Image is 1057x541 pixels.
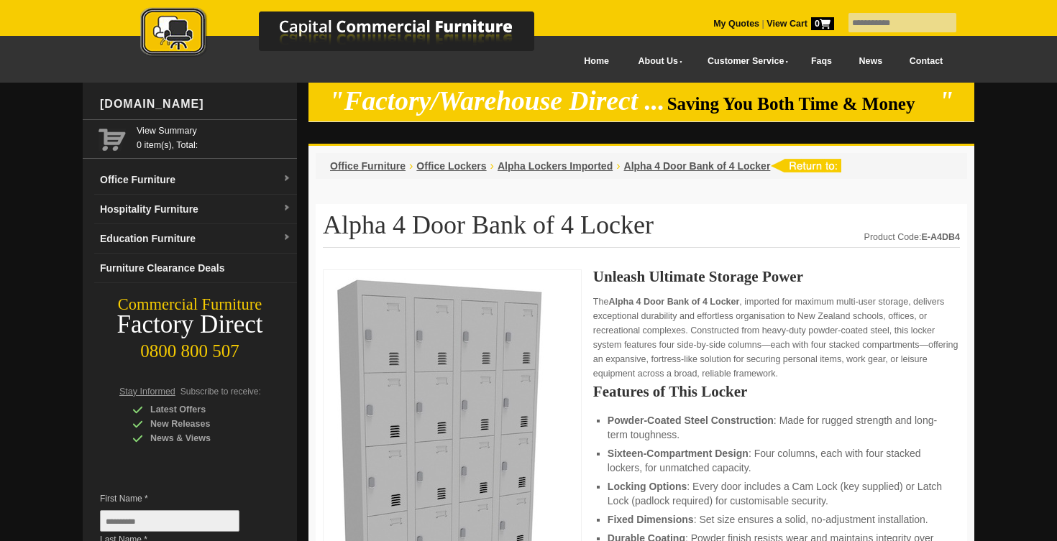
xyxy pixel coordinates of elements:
[608,481,687,492] strong: Locking Options
[770,159,841,172] img: return to
[498,160,613,172] a: Alpha Lockers Imported
[132,417,269,431] div: New Releases
[608,415,774,426] strong: Powder-Coated Steel Construction
[608,448,749,459] strong: Sixteen-Compartment Design
[101,7,604,60] img: Capital Commercial Furniture Logo
[608,514,694,525] strong: Fixed Dimensions
[624,160,771,172] a: Alpha 4 Door Bank of 4 Locker
[939,86,954,116] em: "
[608,413,946,442] li: : Made for rugged strength and long-term toughness.
[593,269,960,284] h2: Unleash Ultimate Storage Power
[100,491,261,506] span: First Name *
[593,384,960,399] h2: Features of This Locker
[811,17,834,30] span: 0
[94,254,297,283] a: Furniture Clearance Deals
[132,431,269,445] div: News & Views
[283,233,291,242] img: dropdown
[94,224,297,254] a: Education Furnituredropdown
[767,19,834,29] strong: View Cart
[896,45,956,78] a: Contact
[83,295,297,315] div: Commercial Furniture
[283,175,291,183] img: dropdown
[608,446,946,475] li: : Four columns, each with four stacked lockers, for unmatched capacity.
[94,165,297,195] a: Office Furnituredropdown
[101,7,604,64] a: Capital Commercial Furniture Logo
[119,387,175,397] span: Stay Informed
[764,19,834,29] a: View Cart0
[409,159,413,173] li: ›
[616,159,620,173] li: ›
[323,211,960,248] h1: Alpha 4 Door Bank of 4 Locker
[864,230,960,244] div: Product Code:
[490,159,494,173] li: ›
[667,94,937,114] span: Saving You Both Time & Money
[180,387,261,397] span: Subscribe to receive:
[797,45,846,78] a: Faqs
[608,479,946,508] li: : Every door includes a Cam Lock (key supplied) or Latch Lock (padlock required) for customisable...
[94,195,297,224] a: Hospitality Furnituredropdown
[593,295,960,381] p: The , imported for maximum multi-user storage, delivers exceptional durability and effortless org...
[100,510,239,532] input: First Name *
[83,315,297,335] div: Factory Direct
[608,512,946,527] li: : Set size ensures a solid, no-adjustment installation.
[283,204,291,213] img: dropdown
[83,334,297,361] div: 0800 800 507
[608,297,739,307] strong: Alpha 4 Door Bank of 4 Locker
[623,45,692,78] a: About Us
[846,45,896,78] a: News
[137,124,291,150] span: 0 item(s), Total:
[137,124,291,138] a: View Summary
[922,232,961,242] strong: E-A4DB4
[94,83,297,126] div: [DOMAIN_NAME]
[713,19,759,29] a: My Quotes
[416,160,486,172] a: Office Lockers
[692,45,797,78] a: Customer Service
[329,86,665,116] em: "Factory/Warehouse Direct ...
[132,402,269,417] div: Latest Offers
[330,160,406,172] a: Office Furniture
